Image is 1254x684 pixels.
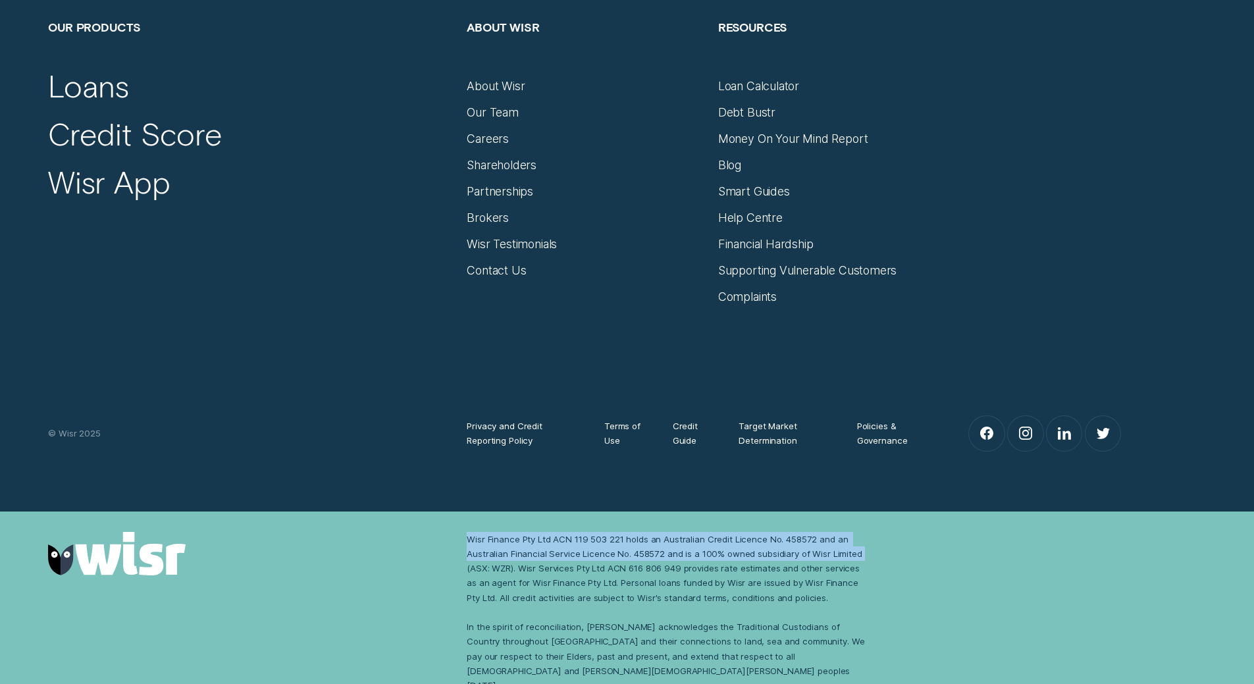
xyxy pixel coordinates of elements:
[1008,416,1043,451] a: Instagram
[48,115,222,153] a: Credit Score
[467,158,536,172] a: Shareholders
[41,426,459,440] div: © Wisr 2025
[718,211,783,225] a: Help Centre
[1047,416,1082,451] a: LinkedIn
[1085,416,1120,451] a: Twitter
[718,132,868,146] a: Money On Your Mind Report
[718,158,741,172] a: Blog
[467,263,526,278] a: Contact Us
[739,419,830,448] a: Target Market Determination
[718,105,775,120] a: Debt Bustr
[48,20,452,79] h2: Our Products
[718,290,777,304] a: Complaints
[467,184,533,199] a: Partnerships
[857,419,928,448] a: Policies & Governance
[467,20,703,79] h2: About Wisr
[673,419,713,448] a: Credit Guide
[467,132,509,146] a: Careers
[467,79,525,93] a: About Wisr
[718,79,799,93] a: Loan Calculator
[718,263,897,278] a: Supporting Vulnerable Customers
[718,237,814,251] a: Financial Hardship
[467,419,578,448] a: Privacy and Credit Reporting Policy
[48,532,186,576] img: Wisr
[718,184,790,199] a: Smart Guides
[467,105,519,120] a: Our Team
[48,67,128,105] a: Loans
[718,20,954,79] h2: Resources
[969,416,1004,451] a: Facebook
[604,419,646,448] a: Terms of Use
[48,163,170,201] a: Wisr App
[467,237,557,251] a: Wisr Testimonials
[467,211,509,225] a: Brokers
